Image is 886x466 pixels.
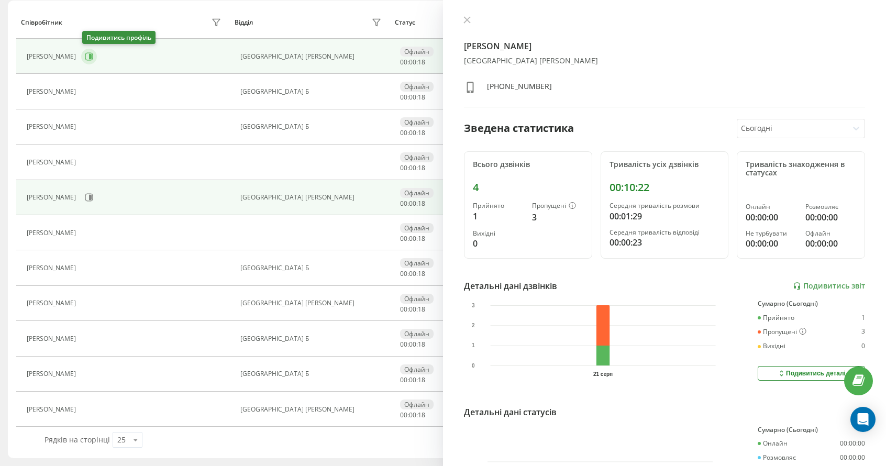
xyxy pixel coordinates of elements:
[409,410,416,419] span: 00
[240,123,384,130] div: [GEOGRAPHIC_DATA] Б
[793,282,865,291] a: Подивитись звіт
[400,294,434,304] div: Офлайн
[400,412,425,419] div: : :
[400,94,425,101] div: : :
[45,435,110,445] span: Рядків на сторінці
[400,82,434,92] div: Офлайн
[409,305,416,314] span: 00
[240,53,384,60] div: [GEOGRAPHIC_DATA] [PERSON_NAME]
[409,199,416,208] span: 00
[758,440,788,447] div: Онлайн
[400,340,407,349] span: 00
[240,264,384,272] div: [GEOGRAPHIC_DATA] Б
[472,303,475,308] text: 3
[240,88,384,95] div: [GEOGRAPHIC_DATA] Б
[27,53,79,60] div: [PERSON_NAME]
[610,210,720,223] div: 00:01:29
[21,19,62,26] div: Співробітник
[27,370,79,378] div: [PERSON_NAME]
[240,370,384,378] div: [GEOGRAPHIC_DATA] Б
[805,203,856,210] div: Розмовляє
[400,305,407,314] span: 00
[409,340,416,349] span: 00
[418,269,425,278] span: 18
[746,203,796,210] div: Онлайн
[805,230,856,237] div: Офлайн
[400,223,434,233] div: Офлайн
[27,229,79,237] div: [PERSON_NAME]
[400,270,425,278] div: : :
[409,375,416,384] span: 00
[27,88,79,95] div: [PERSON_NAME]
[532,202,583,210] div: Пропущені
[418,163,425,172] span: 18
[487,81,552,96] div: [PHONE_NUMBER]
[532,211,583,224] div: 3
[861,314,865,321] div: 1
[610,236,720,249] div: 00:00:23
[418,199,425,208] span: 18
[758,300,865,307] div: Сумарно (Сьогодні)
[400,400,434,409] div: Офлайн
[473,181,583,194] div: 4
[840,454,865,461] div: 00:00:00
[400,47,434,57] div: Офлайн
[472,342,475,348] text: 1
[27,299,79,307] div: [PERSON_NAME]
[472,363,475,369] text: 0
[400,199,407,208] span: 00
[473,202,524,209] div: Прийнято
[418,234,425,243] span: 18
[593,371,613,377] text: 21 серп
[746,211,796,224] div: 00:00:00
[418,410,425,419] span: 18
[409,163,416,172] span: 00
[464,40,865,52] h4: [PERSON_NAME]
[400,410,407,419] span: 00
[777,369,846,378] div: Подивитись деталі
[418,375,425,384] span: 18
[610,202,720,209] div: Середня тривалість розмови
[400,93,407,102] span: 00
[400,341,425,348] div: : :
[758,454,796,461] div: Розмовляє
[240,299,384,307] div: [GEOGRAPHIC_DATA] [PERSON_NAME]
[27,264,79,272] div: [PERSON_NAME]
[418,305,425,314] span: 18
[473,160,583,169] div: Всього дзвінків
[418,128,425,137] span: 18
[395,19,415,26] div: Статус
[27,159,79,166] div: [PERSON_NAME]
[400,235,425,242] div: : :
[409,234,416,243] span: 00
[850,407,876,432] div: Open Intercom Messenger
[746,237,796,250] div: 00:00:00
[400,376,425,384] div: : :
[758,366,865,381] button: Подивитись деталі
[117,435,126,445] div: 25
[610,181,720,194] div: 00:10:22
[418,93,425,102] span: 18
[400,188,434,198] div: Офлайн
[235,19,253,26] div: Відділ
[400,200,425,207] div: : :
[400,152,434,162] div: Офлайн
[400,306,425,313] div: : :
[82,31,156,44] div: Подивитись профіль
[464,57,865,65] div: [GEOGRAPHIC_DATA] [PERSON_NAME]
[400,163,407,172] span: 00
[610,160,720,169] div: Тривалість усіх дзвінків
[805,211,856,224] div: 00:00:00
[240,194,384,201] div: [GEOGRAPHIC_DATA] [PERSON_NAME]
[27,123,79,130] div: [PERSON_NAME]
[400,364,434,374] div: Офлайн
[472,323,475,328] text: 2
[464,280,557,292] div: Детальні дані дзвінків
[418,340,425,349] span: 18
[240,406,384,413] div: [GEOGRAPHIC_DATA] [PERSON_NAME]
[27,406,79,413] div: [PERSON_NAME]
[240,335,384,342] div: [GEOGRAPHIC_DATA] Б
[400,58,407,66] span: 00
[805,237,856,250] div: 00:00:00
[758,342,785,350] div: Вихідні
